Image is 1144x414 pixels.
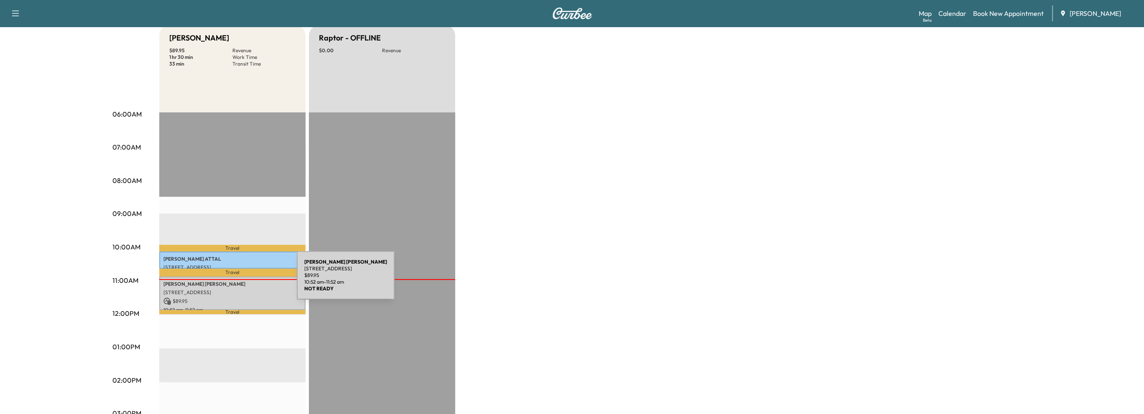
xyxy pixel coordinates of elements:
[973,8,1044,18] a: Book New Appointment
[232,61,296,67] p: Transit Time
[319,32,381,44] h5: Raptor - OFFLINE
[169,32,229,44] h5: [PERSON_NAME]
[304,259,387,265] b: [PERSON_NAME] [PERSON_NAME]
[163,264,301,271] p: [STREET_ADDRESS]
[112,208,142,218] p: 09:00AM
[112,175,142,185] p: 08:00AM
[232,54,296,61] p: Work Time
[169,61,232,67] p: 33 min
[112,375,141,385] p: 02:00PM
[112,342,140,352] p: 01:00PM
[163,289,301,296] p: [STREET_ADDRESS]
[112,275,138,285] p: 11:00AM
[232,47,296,54] p: Revenue
[938,8,966,18] a: Calendar
[163,297,301,305] p: $ 89.95
[159,310,306,314] p: Travel
[304,272,387,279] p: $ 89.95
[304,285,334,292] b: NOT READY
[304,265,387,272] p: [STREET_ADDRESS]
[112,308,139,318] p: 12:00PM
[112,242,140,252] p: 10:00AM
[923,17,932,23] div: Beta
[112,142,141,152] p: 07:00AM
[112,109,142,119] p: 06:00AM
[159,269,306,277] p: Travel
[552,8,592,19] img: Curbee Logo
[169,54,232,61] p: 1 hr 30 min
[163,256,301,262] p: [PERSON_NAME] ATTAL
[919,8,932,18] a: MapBeta
[382,47,445,54] p: Revenue
[163,281,301,287] p: [PERSON_NAME] [PERSON_NAME]
[163,307,301,313] p: 10:52 am - 11:52 am
[169,47,232,54] p: $ 89.95
[319,47,382,54] p: $ 0.00
[1070,8,1121,18] span: [PERSON_NAME]
[304,279,387,285] p: 10:52 am - 11:52 am
[159,245,306,251] p: Travel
